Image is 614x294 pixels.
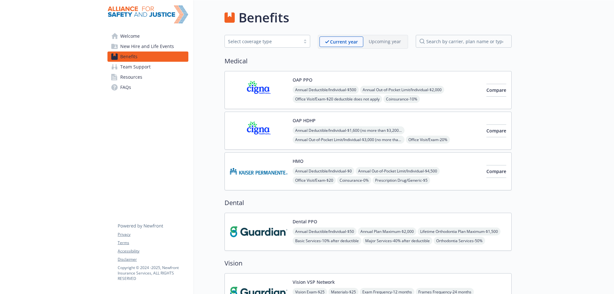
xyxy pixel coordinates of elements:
[118,232,188,237] a: Privacy
[120,72,142,82] span: Resources
[383,95,420,103] span: Coinsurance - 10%
[293,136,405,144] span: Annual Out-of-Pocket Limit/Individual - $3,000 (no more than $3,200 per individual - within a fam...
[486,168,506,174] span: Compare
[120,62,151,72] span: Team Support
[486,124,506,137] button: Compare
[337,176,371,184] span: Coinsurance - 0%
[293,176,336,184] span: Office Visit/Exam - $20
[363,36,406,47] span: Upcoming year
[120,52,138,62] span: Benefits
[118,248,188,254] a: Accessibility
[486,128,506,134] span: Compare
[406,136,450,144] span: Office Visit/Exam - 20%
[293,126,405,134] span: Annual Deductible/Individual - $1,600 (no more than $3,200 per individual - within a family)
[228,38,297,45] div: Select coverage type
[120,41,174,52] span: New Hire and Life Events
[118,240,188,246] a: Terms
[118,265,188,281] p: Copyright © 2024 - 2025 , Newfront Insurance Services, ALL RIGHTS RESERVED
[358,227,416,235] span: Annual Plan Maximum - $2,000
[118,257,188,262] a: Disclaimer
[330,38,358,45] p: Current year
[356,167,440,175] span: Annual Out-of-Pocket Limit/Individual - $4,500
[293,167,354,175] span: Annual Deductible/Individual - $0
[293,158,303,164] button: HMO
[418,227,500,235] span: Lifetime Orthodontia Plan Maximum - $1,500
[107,82,188,92] a: FAQs
[293,76,312,83] button: OAP PPO
[224,198,512,208] h2: Dental
[107,31,188,41] a: Welcome
[363,237,432,245] span: Major Services - 40% after deductible
[293,227,357,235] span: Annual Deductible/Individual - $50
[120,31,140,41] span: Welcome
[486,84,506,97] button: Compare
[293,237,361,245] span: Basic Services - 10% after deductible
[107,62,188,72] a: Team Support
[120,82,131,92] span: FAQs
[107,52,188,62] a: Benefits
[293,95,382,103] span: Office Visit/Exam - $20 deductible does not apply
[486,165,506,178] button: Compare
[230,76,287,104] img: CIGNA carrier logo
[230,158,287,185] img: Kaiser Permanente Insurance Company carrier logo
[373,176,430,184] span: Prescription Drug/Generic - $5
[360,86,444,94] span: Annual Out-of-Pocket Limit/Individual - $2,000
[293,279,335,285] button: Vision VSP Network
[230,117,287,144] img: CIGNA carrier logo
[107,41,188,52] a: New Hire and Life Events
[224,258,512,268] h2: Vision
[434,237,485,245] span: Orthodontia Services - 50%
[486,87,506,93] span: Compare
[293,117,316,124] button: OAP HDHP
[239,8,289,27] h1: Benefits
[416,35,512,48] input: search by carrier, plan name or type
[369,38,401,45] p: Upcoming year
[107,72,188,82] a: Resources
[293,86,359,94] span: Annual Deductible/Individual - $500
[230,218,287,245] img: Guardian carrier logo
[293,218,317,225] button: Dental PPO
[224,56,512,66] h2: Medical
